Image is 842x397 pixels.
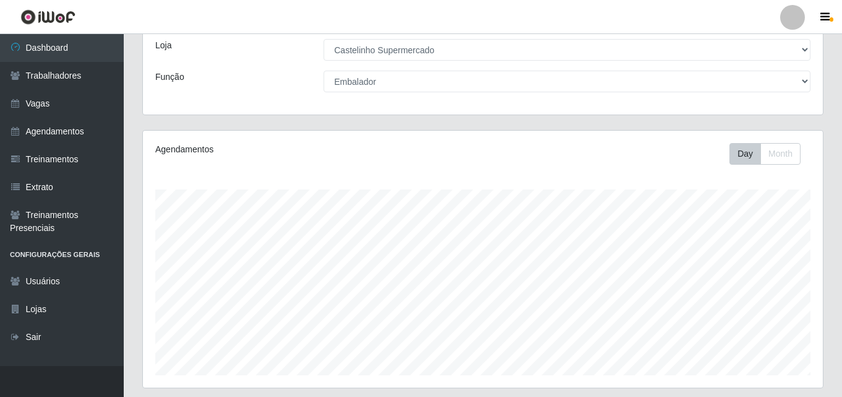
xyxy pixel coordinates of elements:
[155,71,184,84] label: Função
[155,143,418,156] div: Agendamentos
[155,39,171,52] label: Loja
[729,143,801,165] div: First group
[20,9,75,25] img: CoreUI Logo
[729,143,810,165] div: Toolbar with button groups
[760,143,801,165] button: Month
[729,143,761,165] button: Day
